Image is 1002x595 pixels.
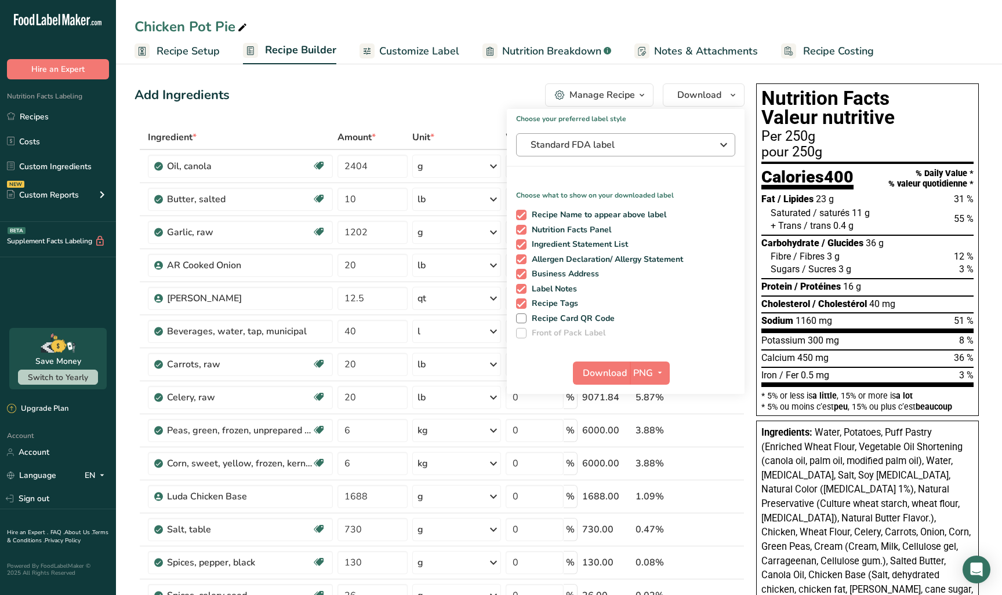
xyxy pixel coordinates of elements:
span: Saturated [771,207,811,218]
div: Carrots, raw [167,357,312,371]
span: Allergen Declaration/ Allergy Statement [527,254,684,265]
span: PNG [633,366,653,380]
a: Hire an Expert . [7,528,48,536]
div: kg [418,457,428,470]
span: Recipe Name to appear above label [527,210,667,220]
a: Language [7,465,56,486]
div: 5.87% [636,390,689,404]
div: g [418,556,423,570]
div: 9071.84 [582,390,631,404]
div: Celery, raw [167,390,312,404]
div: * 5% ou moins c’est , 15% ou plus c’est [761,403,974,411]
span: 55 % [954,213,974,224]
div: Open Intercom Messenger [963,556,990,583]
span: + Trans [771,220,801,231]
div: 3.88% [636,424,689,437]
span: Fat [761,194,775,205]
span: Switch to Yearly [28,372,88,383]
div: 3.88% [636,457,689,470]
div: g [418,523,423,536]
div: Peas, green, frozen, unprepared (Includes foods for USDA's Food Distribution Program) [167,424,312,437]
span: / Glucides [822,238,863,249]
div: 0.47% [636,523,689,536]
div: Spices, pepper, black [167,556,312,570]
span: Ingredient Statement List [527,239,629,250]
span: Carbohydrate [761,238,819,249]
span: Sugars [771,264,800,275]
span: Unit [412,130,434,144]
div: Calories [761,169,854,190]
span: Ingredients: [761,427,812,438]
div: Powered By FoodLabelMaker © 2025 All Rights Reserved [7,563,109,576]
span: / Fer [779,370,798,381]
div: 0.08% [636,556,689,570]
span: Ingredient [148,130,197,144]
span: 0.5 mg [801,370,829,381]
span: 23 g [816,194,834,205]
button: PNG [630,362,670,385]
div: Manage Recipe [569,88,635,102]
span: Calcium [761,352,795,363]
div: lb [418,258,426,272]
span: / trans [804,220,831,231]
span: Nutrition Breakdown [502,43,601,59]
a: About Us . [64,528,92,536]
div: 130.00 [582,556,631,570]
div: lb [418,357,426,371]
button: Download [573,362,630,385]
span: 31 % [954,194,974,205]
span: Cholesterol [761,298,810,309]
button: Switch to Yearly [18,370,98,385]
div: Luda Chicken Base [167,490,312,503]
span: Recipe Builder [265,42,336,58]
div: Upgrade Plan [7,403,68,415]
div: pour 250g [761,145,974,159]
div: 1688.00 [582,490,631,503]
a: Customize Label [360,38,459,64]
span: Iron [761,370,777,381]
div: Salt, table [167,523,312,536]
span: 0.4 g [833,220,854,231]
span: / Fibres [793,251,825,262]
div: lb [418,390,426,404]
span: Fibre [771,251,791,262]
button: Download [663,83,745,107]
span: 40 mg [869,298,895,309]
span: 3 g [827,251,840,262]
div: Save Money [35,355,81,367]
div: Waste [506,130,548,144]
span: / Lipides [778,194,814,205]
span: Front of Pack Label [527,328,606,338]
h1: Nutrition Facts Valeur nutritive [761,89,974,127]
span: 400 [824,167,854,187]
div: % Daily Value * % valeur quotidienne * [888,169,974,189]
button: Hire an Expert [7,59,109,79]
span: 300 mg [808,335,839,346]
span: Potassium [761,335,805,346]
span: Customize Label [379,43,459,59]
div: Oil, canola [167,159,312,173]
span: 51 % [954,315,974,326]
span: Business Address [527,269,600,279]
a: Recipe Setup [135,38,220,64]
div: NEW [7,181,24,188]
span: 3 % [959,370,974,381]
div: Add Ingredients [135,86,230,105]
div: [PERSON_NAME] [167,291,312,305]
button: Standard FDA label [516,133,735,156]
div: AR Cooked Onion [167,258,312,272]
a: Recipe Builder [243,37,336,65]
span: Download [677,88,721,102]
span: 11 g [852,207,870,218]
div: 730.00 [582,523,631,536]
div: g [418,225,423,239]
div: lb [418,192,426,206]
span: / Cholestérol [812,298,867,309]
span: Protein [761,281,792,292]
span: 36 % [954,352,974,363]
span: / Protéines [794,281,841,292]
span: Sodium [761,315,793,326]
div: Corn, sweet, yellow, frozen, kernels cut off cob, boiled, drained, without salt [167,457,312,470]
span: Recipe Costing [803,43,874,59]
span: a little [812,391,837,400]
